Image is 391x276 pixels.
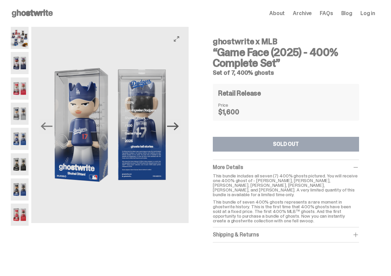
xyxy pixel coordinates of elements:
div: SOLD OUT [273,142,299,147]
h3: “Game Face (2025) - 400% Complete Set” [213,47,359,68]
dt: Price [218,103,252,107]
button: View full-screen [172,35,181,43]
img: 02-ghostwrite-mlb-game-face-complete-set-ronald-acuna-jr.png [11,52,29,74]
a: Archive [293,11,312,16]
div: Shipping & Returns [213,231,359,238]
span: More Details [213,164,243,171]
img: 01-ghostwrite-mlb-game-face-complete-set.png [11,27,29,49]
button: Previous [39,119,54,134]
button: Next [166,119,181,134]
p: This bundle of seven 400% ghosts represents a rare moment in ghostwrite history. This is the firs... [213,200,359,223]
img: 05-ghostwrite-mlb-game-face-complete-set-shohei-ohtani.png [31,27,189,223]
button: SOLD OUT [213,137,359,152]
img: 04-ghostwrite-mlb-game-face-complete-set-aaron-judge.png [11,103,29,125]
img: 06-ghostwrite-mlb-game-face-complete-set-paul-skenes.png [11,153,29,175]
a: Log in [360,11,375,16]
img: 05-ghostwrite-mlb-game-face-complete-set-shohei-ohtani.png [11,128,29,150]
a: FAQs [320,11,333,16]
h4: ghostwrite x MLB [213,38,359,46]
a: Blog [341,11,352,16]
h4: Retail Release [218,90,261,97]
p: This bundle includes all seven (7) 400% ghosts pictured. You will receive one 400% ghost of - [PE... [213,173,359,197]
h5: Set of 7, 400% ghosts [213,70,359,76]
a: About [269,11,285,16]
img: 03-ghostwrite-mlb-game-face-complete-set-bryce-harper.png [11,77,29,100]
img: 08-ghostwrite-mlb-game-face-complete-set-mike-trout.png [11,204,29,226]
dd: $1,600 [218,109,252,115]
img: 07-ghostwrite-mlb-game-face-complete-set-juan-soto.png [11,178,29,201]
